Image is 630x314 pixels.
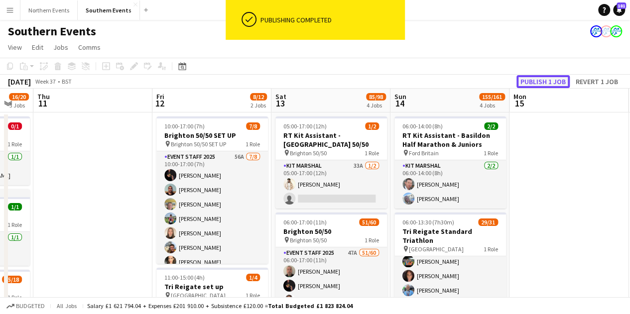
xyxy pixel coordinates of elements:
button: Budgeted [5,301,46,312]
div: 3 Jobs [9,102,28,109]
a: Comms [74,41,105,54]
span: 06:00-14:00 (8h) [402,122,443,130]
div: Salary £1 621 794.04 + Expenses £201 910.00 + Subsistence £120.00 = [87,302,353,310]
span: 1 Role [7,140,22,148]
span: 06:00-17:00 (11h) [283,218,327,226]
h1: Southern Events [8,24,96,39]
app-user-avatar: RunThrough Events [600,25,612,37]
span: Jobs [53,43,68,52]
span: 15/18 [2,276,22,283]
app-card-role: Event Staff 202556A7/810:00-17:00 (7h)[PERSON_NAME][PERSON_NAME][PERSON_NAME][PERSON_NAME][PERSON... [156,151,268,286]
span: 11 [36,98,50,109]
span: 2/2 [484,122,498,130]
span: Comms [78,43,101,52]
div: 4 Jobs [480,102,504,109]
span: View [8,43,22,52]
span: 1 Role [246,140,260,148]
span: [GEOGRAPHIC_DATA] [171,292,226,299]
span: 85/98 [366,93,386,101]
div: BST [62,78,72,85]
span: Budgeted [16,303,45,310]
a: Jobs [49,41,72,54]
span: 1 Role [7,294,22,301]
span: 1/2 [365,122,379,130]
span: 1 Role [484,149,498,157]
a: Edit [28,41,47,54]
h3: Brighton 50/50 [275,227,387,236]
h3: Brighton 50/50 SET UP [156,131,268,140]
div: Publishing completed [260,15,401,24]
span: 13 [274,98,286,109]
span: 10:00-17:00 (7h) [164,122,205,130]
span: 1 Role [484,245,498,253]
span: 1 Role [7,221,22,228]
app-card-role: Kit Marshal2/206:00-14:00 (8h)[PERSON_NAME][PERSON_NAME] [394,160,506,209]
app-job-card: 10:00-17:00 (7h)7/8Brighton 50/50 SET UP Brighton 50/50 SET UP1 RoleEvent Staff 202556A7/810:00-1... [156,116,268,264]
div: 4 Jobs [367,102,385,109]
span: 8/12 [250,93,267,101]
span: Brighton 50/50 [290,149,327,157]
h3: Tri Reigate set up [156,282,268,291]
span: 12 [155,98,164,109]
a: View [4,41,26,54]
span: Brighton 50/50 SET UP [171,140,226,148]
span: 11:00-15:00 (4h) [164,274,205,281]
span: Edit [32,43,43,52]
app-user-avatar: RunThrough Events [610,25,622,37]
span: Fri [156,92,164,101]
span: 29/31 [478,218,498,226]
span: Sun [394,92,406,101]
h3: RT Kit Assistant - [GEOGRAPHIC_DATA] 50/50 [275,131,387,149]
span: 1/1 [8,203,22,210]
span: 1 Role [246,292,260,299]
div: 2 Jobs [251,102,266,109]
button: Publish 1 job [516,75,570,88]
span: Week 37 [33,78,58,85]
span: 7/8 [246,122,260,130]
a: 181 [613,4,625,16]
span: 14 [393,98,406,109]
span: Mon [513,92,526,101]
app-job-card: 05:00-17:00 (12h)1/2RT Kit Assistant - [GEOGRAPHIC_DATA] 50/50 Brighton 50/501 RoleKit Marshal33A... [275,116,387,209]
span: 1/4 [246,274,260,281]
span: Thu [37,92,50,101]
h3: Tri Reigate Standard Triathlon [394,227,506,245]
span: All jobs [55,302,79,310]
span: [GEOGRAPHIC_DATA] [409,245,464,253]
app-job-card: 06:00-14:00 (8h)2/2RT Kit Assistant - Basildon Half Marathon & Juniors Ford Britain1 RoleKit Mars... [394,116,506,209]
span: 05:00-17:00 (12h) [283,122,327,130]
button: Revert 1 job [572,75,622,88]
button: Northern Events [20,0,78,20]
h3: RT Kit Assistant - Basildon Half Marathon & Juniors [394,131,506,149]
span: 1 Role [365,236,379,244]
span: Brighton 50/50 [290,236,327,244]
span: 16/20 [9,93,29,101]
span: 155/161 [479,93,505,101]
div: [DATE] [8,77,31,87]
app-card-role: Kit Marshal33A1/205:00-17:00 (12h)[PERSON_NAME] [275,160,387,209]
span: 1 Role [365,149,379,157]
span: 181 [617,2,626,9]
span: Sat [275,92,286,101]
span: 15 [512,98,526,109]
span: 06:00-13:30 (7h30m) [402,218,454,226]
span: Ford Britain [409,149,439,157]
span: 51/60 [359,218,379,226]
app-user-avatar: RunThrough Events [590,25,602,37]
span: Total Budgeted £1 823 824.04 [268,302,353,310]
button: Southern Events [78,0,140,20]
span: 0/1 [8,122,22,130]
